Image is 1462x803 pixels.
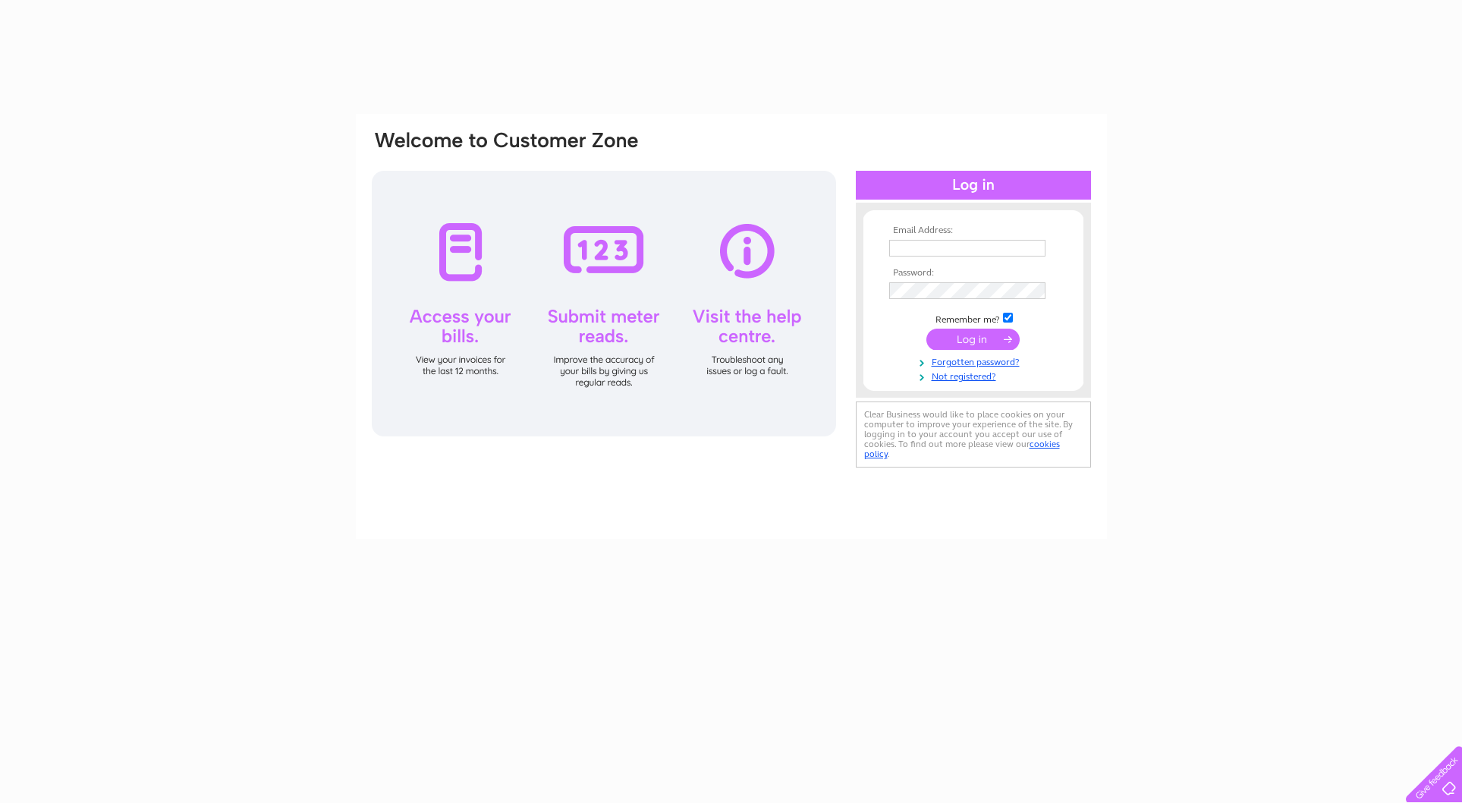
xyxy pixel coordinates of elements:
[885,310,1061,326] td: Remember me?
[856,401,1091,468] div: Clear Business would like to place cookies on your computer to improve your experience of the sit...
[885,225,1061,236] th: Email Address:
[889,368,1061,383] a: Not registered?
[926,329,1020,350] input: Submit
[885,268,1061,279] th: Password:
[864,439,1060,459] a: cookies policy
[889,354,1061,368] a: Forgotten password?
